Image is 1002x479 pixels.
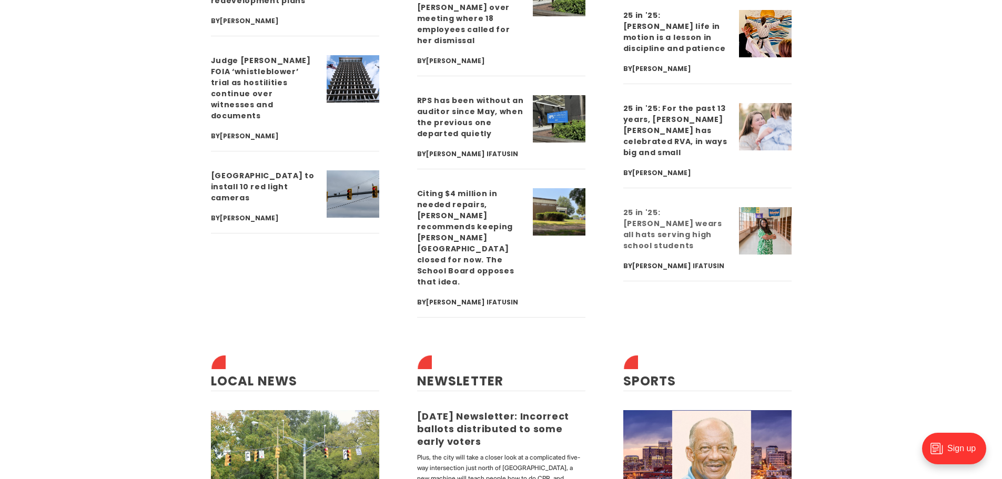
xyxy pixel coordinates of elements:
div: By [623,260,731,272]
a: [PERSON_NAME] [220,16,279,25]
img: 25 in '25: For the past 13 years, Julia Warren Mattingly has celebrated RVA, in ways big and small [739,103,792,150]
div: By [211,130,318,142]
a: 25 in '25: [PERSON_NAME] wears all hats serving high school students [623,207,722,251]
a: [PERSON_NAME] [220,131,279,140]
a: [PERSON_NAME] Ifatusin [632,261,724,270]
div: By [211,212,318,225]
a: [PERSON_NAME] [632,168,691,177]
a: Sports [623,372,676,390]
a: RPS has been without an auditor since May, when the previous one departed quietly [417,95,524,139]
a: Citing $4 million in needed repairs, [PERSON_NAME] recommends keeping [PERSON_NAME][GEOGRAPHIC_DA... [417,188,514,287]
div: By [417,55,524,67]
a: [GEOGRAPHIC_DATA] to install 10 red light cameras [211,170,315,203]
img: Richmond to install 10 red light cameras [327,170,379,218]
div: By [417,296,524,309]
img: Citing $4 million in needed repairs, Kamras recommends keeping Clark Springs closed for now. The ... [533,188,585,236]
img: 25 in '25: Angela Jordan wears all hats serving high school students [739,207,792,254]
a: 25 in '25: For the past 13 years, [PERSON_NAME] [PERSON_NAME] has celebrated RVA, in ways big and... [623,103,727,158]
a: [PERSON_NAME] [220,213,279,222]
a: Judge [PERSON_NAME] FOIA ‘whistleblower’ trial as hostilities continue over witnesses and documents [211,55,311,121]
iframe: portal-trigger [913,427,1002,479]
a: [PERSON_NAME] Ifatusin [426,149,518,158]
a: Newsletter [417,372,504,390]
img: Judge postpones FOIA ‘whistleblower’ trial as hostilities continue over witnesses and documents [327,55,379,103]
a: [PERSON_NAME] [426,56,485,65]
div: By [211,15,318,27]
div: By [623,63,731,75]
a: 25 in '25: [PERSON_NAME] life in motion is a lesson in discipline and patience [623,10,726,54]
div: By [417,148,524,160]
a: [PERSON_NAME] [632,64,691,73]
img: 25 in '25: Lorenzo Gibson’s life in motion is a lesson in discipline and patience [739,10,792,57]
a: [DATE] Newsletter: Incorrect ballots distributed to some early voters [417,410,570,448]
img: RPS has been without an auditor since May, when the previous one departed quietly [533,95,585,142]
a: Local News [211,372,298,390]
a: [PERSON_NAME] Ifatusin [426,298,518,307]
div: By [623,167,731,179]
